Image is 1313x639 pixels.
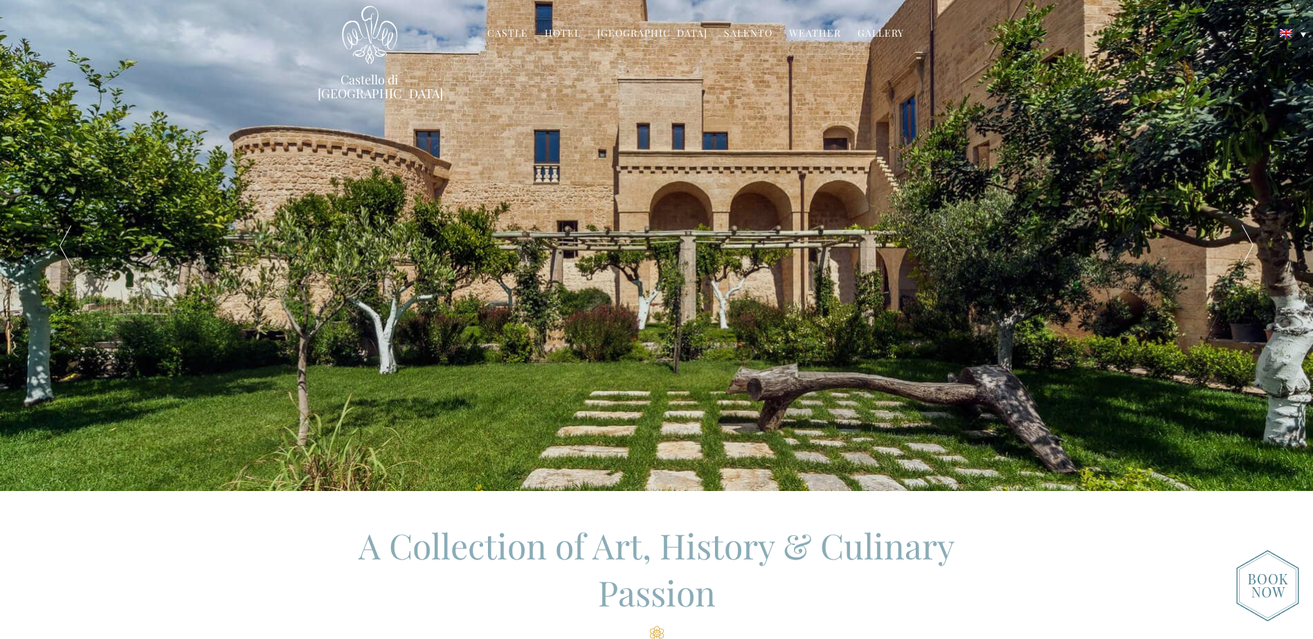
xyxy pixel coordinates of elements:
a: Hotel [545,26,581,42]
img: new-booknow.png [1236,550,1299,622]
a: Gallery [858,26,904,42]
img: Castello di Ugento [342,6,397,64]
a: Castle [487,26,528,42]
a: Salento [724,26,772,42]
img: English [1280,29,1292,37]
a: Castello di [GEOGRAPHIC_DATA] [318,73,422,100]
span: A Collection of Art, History & Culinary Passion [359,522,954,615]
a: [GEOGRAPHIC_DATA] [597,26,707,42]
a: Weather [789,26,841,42]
